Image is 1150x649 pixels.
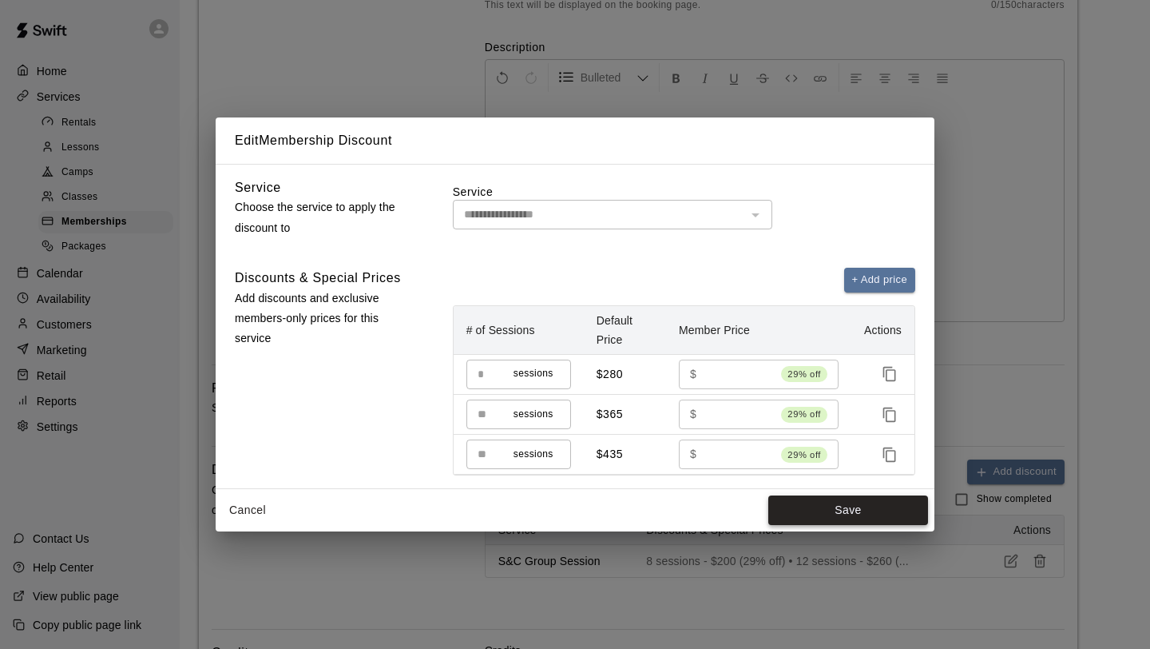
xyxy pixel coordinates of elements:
[235,289,412,349] p: Add discounts and exclusive members-only prices for this service
[690,406,696,423] p: $
[514,447,553,463] span: sessions
[235,177,281,198] h6: Service
[584,306,666,355] th: Default Price
[768,496,928,525] button: Save
[453,184,915,200] label: Service
[690,446,696,463] p: $
[690,366,696,383] p: $
[844,268,916,293] button: + Add price
[781,406,827,422] span: 29% off
[222,496,273,525] button: Cancel
[597,366,653,383] p: $280
[878,362,902,386] button: Duplicate price
[597,446,653,463] p: $435
[781,447,827,463] span: 29% off
[878,443,902,467] button: Duplicate price
[514,407,553,423] span: sessions
[781,366,827,382] span: 29% off
[216,117,934,164] h2: Edit Membership Discount
[235,268,401,289] h6: Discounts & Special Prices
[597,406,653,423] p: $365
[454,306,584,355] th: # of Sessions
[514,366,553,382] span: sessions
[666,306,851,355] th: Member Price
[878,403,902,427] button: Duplicate price
[235,197,412,237] p: Choose the service to apply the discount to
[851,306,914,355] th: Actions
